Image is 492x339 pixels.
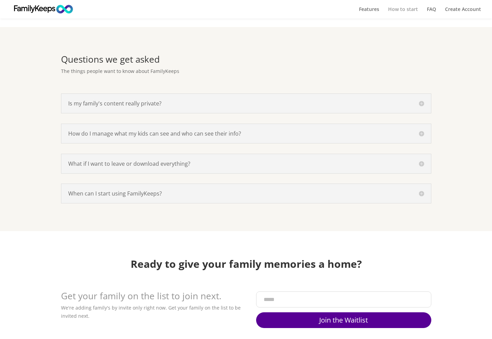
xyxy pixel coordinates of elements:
p: The things people want to know about FamilyKeeps [61,67,431,75]
h5: How do I manage what my kids can see and who can see their info? [68,131,424,136]
a: How to start [388,7,418,18]
a: FAQ [427,7,436,18]
span: We're adding family's by invite only right now. Get your family on the list to be invited next. [61,304,241,319]
h2: Questions we get asked [61,55,431,67]
h5: When can I start using FamilyKeeps? [68,191,424,196]
h2: Get your family on the list to join next. [61,291,243,304]
strong: Ready to give your family memories a home? [131,257,362,271]
img: FamilyKeeps [12,4,75,14]
a: Features [359,7,379,18]
a: Create Account [445,7,481,18]
span: Join the Waitlist [319,315,368,325]
h5: What if I want to leave or download everything? [68,161,424,166]
a: Join the Waitlist [256,312,431,328]
h5: Is my family's content really private? [68,101,424,106]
